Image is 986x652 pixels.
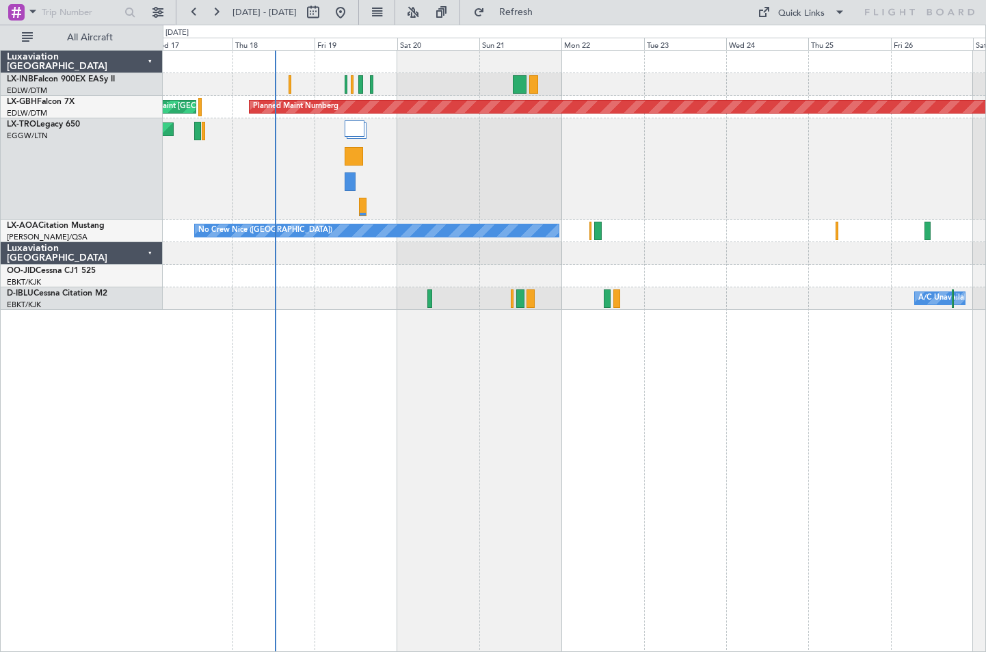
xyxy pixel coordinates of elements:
[7,222,105,230] a: LX-AOACitation Mustang
[726,38,808,50] div: Wed 24
[7,300,41,310] a: EBKT/KJK
[488,8,545,17] span: Refresh
[232,6,297,18] span: [DATE] - [DATE]
[7,75,115,83] a: LX-INBFalcon 900EX EASy II
[42,2,120,23] input: Trip Number
[7,289,107,298] a: D-IBLUCessna Citation M2
[7,98,37,106] span: LX-GBH
[808,38,890,50] div: Thu 25
[751,1,852,23] button: Quick Links
[232,38,315,50] div: Thu 18
[7,120,80,129] a: LX-TROLegacy 650
[467,1,549,23] button: Refresh
[7,75,34,83] span: LX-INB
[253,96,338,117] div: Planned Maint Nurnberg
[7,289,34,298] span: D-IBLU
[150,38,232,50] div: Wed 17
[561,38,643,50] div: Mon 22
[644,38,726,50] div: Tue 23
[7,232,88,242] a: [PERSON_NAME]/QSA
[315,38,397,50] div: Fri 19
[397,38,479,50] div: Sat 20
[15,27,148,49] button: All Aircraft
[165,27,189,39] div: [DATE]
[778,7,825,21] div: Quick Links
[891,38,973,50] div: Fri 26
[7,131,48,141] a: EGGW/LTN
[7,267,96,275] a: OO-JIDCessna CJ1 525
[36,33,144,42] span: All Aircraft
[7,267,36,275] span: OO-JID
[7,222,38,230] span: LX-AOA
[7,108,47,118] a: EDLW/DTM
[7,86,47,96] a: EDLW/DTM
[7,277,41,287] a: EBKT/KJK
[479,38,561,50] div: Sun 21
[198,220,332,241] div: No Crew Nice ([GEOGRAPHIC_DATA])
[7,98,75,106] a: LX-GBHFalcon 7X
[7,120,36,129] span: LX-TRO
